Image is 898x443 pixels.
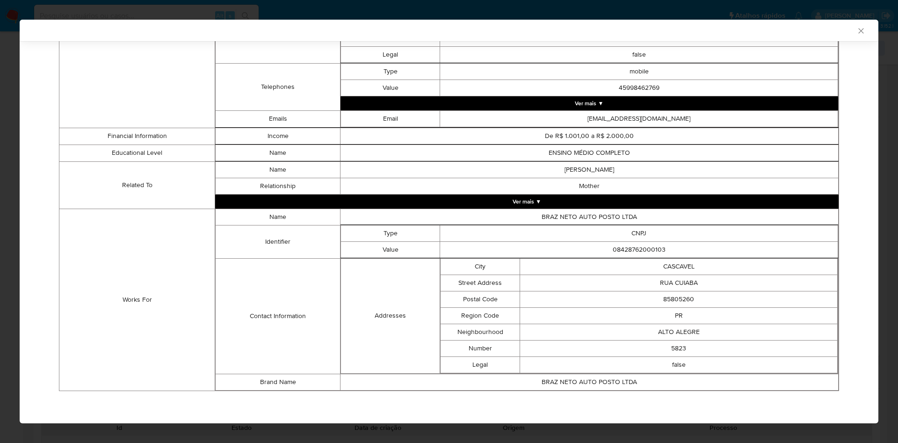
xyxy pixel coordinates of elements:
td: Value [340,241,440,258]
td: ENSINO MÉDIO COMPLETO [340,145,838,161]
td: Region Code [441,307,520,324]
td: Name [216,209,340,225]
td: Legal [340,46,440,63]
td: false [440,46,838,63]
td: Related To [59,161,215,209]
td: CASCAVEL [520,258,838,275]
td: Legal [441,356,520,373]
td: 08428762000103 [440,241,838,258]
td: mobile [440,63,838,80]
td: [PERSON_NAME] [340,161,838,178]
td: Neighbourhood [441,324,520,340]
td: [EMAIL_ADDRESS][DOMAIN_NAME] [440,110,838,127]
td: BRAZ NETO AUTO POSTO LTDA [340,209,838,225]
td: Financial Information [59,128,215,145]
td: Postal Code [441,291,520,307]
td: Brand Name [216,374,340,390]
td: Addresses [340,258,440,373]
td: RUA CUIABA [520,275,838,291]
div: closure-recommendation-modal [20,20,878,423]
td: De R$ 1.001,00 a R$ 2.000,00 [340,128,838,144]
td: Type [340,225,440,241]
button: Expand array [340,96,838,110]
td: Name [216,161,340,178]
td: Value [340,80,440,96]
td: 45998462769 [440,80,838,96]
td: PR [520,307,838,324]
td: Emails [216,110,340,127]
td: Street Address [441,275,520,291]
td: BRAZ NETO AUTO POSTO LTDA [340,374,838,390]
td: ALTO ALEGRE [520,324,838,340]
td: Email [340,110,440,127]
td: Relationship [216,178,340,194]
td: Telephones [216,63,340,110]
td: Works For [59,209,215,391]
td: Contact Information [216,258,340,374]
td: Name [216,145,340,161]
td: CNPJ [440,225,838,241]
td: Identifier [216,225,340,258]
td: Income [216,128,340,144]
td: 85805260 [520,291,838,307]
button: Expand array [215,195,839,209]
td: Educational Level [59,145,215,161]
td: Number [441,340,520,356]
td: 5823 [520,340,838,356]
button: Fechar a janela [856,26,865,35]
td: City [441,258,520,275]
td: Type [340,63,440,80]
td: Mother [340,178,838,194]
td: false [520,356,838,373]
